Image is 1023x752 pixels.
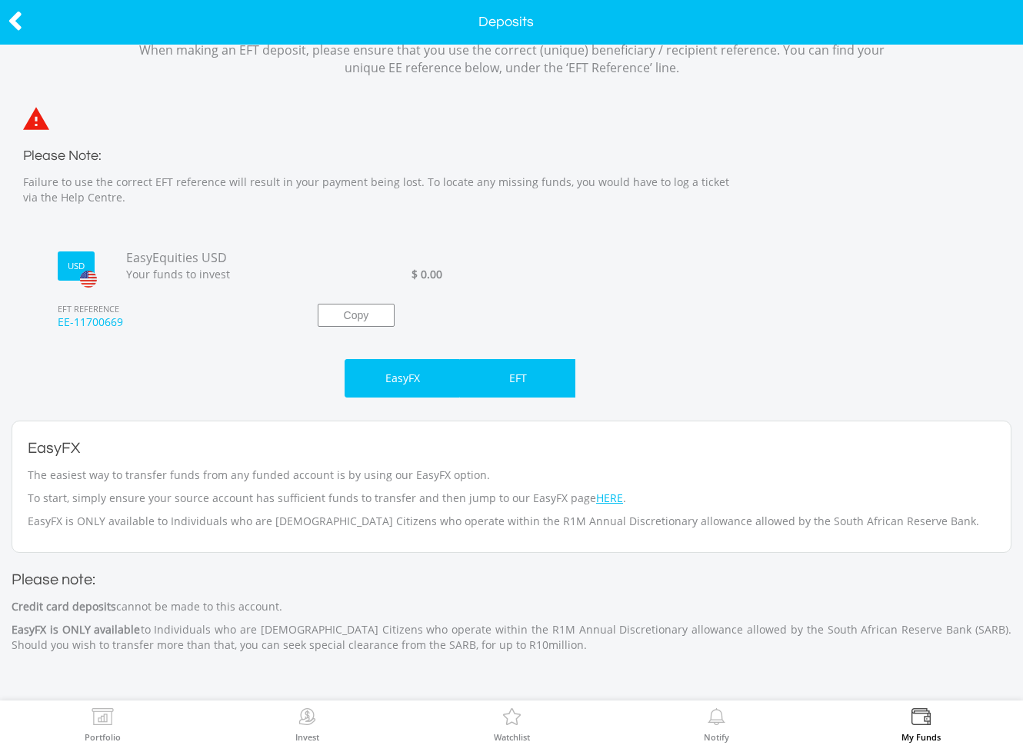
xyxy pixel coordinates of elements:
button: Copy [318,304,395,327]
img: Invest Now [295,708,319,730]
span: $ 0.00 [412,267,442,281]
label: USD [68,260,85,272]
a: Portfolio [85,708,121,741]
label: Watchlist [494,733,530,741]
h2: Please note: [12,568,1011,591]
strong: EasyFX is ONLY available [12,622,141,637]
img: statements-icon-error-satrix.svg [23,107,49,130]
p: cannot be made to this account. [12,599,1011,614]
span: EasyEquities USD [115,249,298,267]
img: View Notifications [705,708,728,730]
span: EE-11700669 [46,314,295,344]
h2: EasyFX [28,437,995,460]
p: The easiest way to transfer funds from any funded account is by using our EasyFX option. [28,468,995,483]
p: to Individuals who are [DEMOGRAPHIC_DATA] Citizens who operate within the R1M Annual Discretionar... [12,622,1011,653]
h3: Please Note: [23,145,746,167]
a: Invest [295,708,319,741]
label: My Funds [901,733,941,741]
label: Portfolio [85,733,121,741]
span: EFT REFERENCE [46,282,295,315]
a: My Funds [901,708,941,741]
p: To start, simply ensure your source account has sufficient funds to transfer and then jump to our... [28,491,995,506]
img: Watchlist [500,708,524,730]
p: When making an EFT deposit, please ensure that you use the correct (unique) beneficiary / recipie... [138,42,885,77]
p: EasyFX is ONLY available to Individuals who are [DEMOGRAPHIC_DATA] Citizens who operate within th... [28,514,995,529]
strong: Credit card deposits [12,599,116,614]
label: Invest [295,733,319,741]
a: Notify [704,708,729,741]
a: HERE [596,491,623,505]
span: Your funds to invest [115,267,298,282]
img: View Funds [909,708,933,730]
p: EFT [509,371,527,386]
p: Failure to use the correct EFT reference will result in your payment being lost. To locate any mi... [23,175,746,205]
img: View Portfolio [91,708,115,730]
p: EasyFX [385,371,420,386]
a: Watchlist [494,708,530,741]
label: Notify [704,733,729,741]
img: usd.png [80,271,97,288]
